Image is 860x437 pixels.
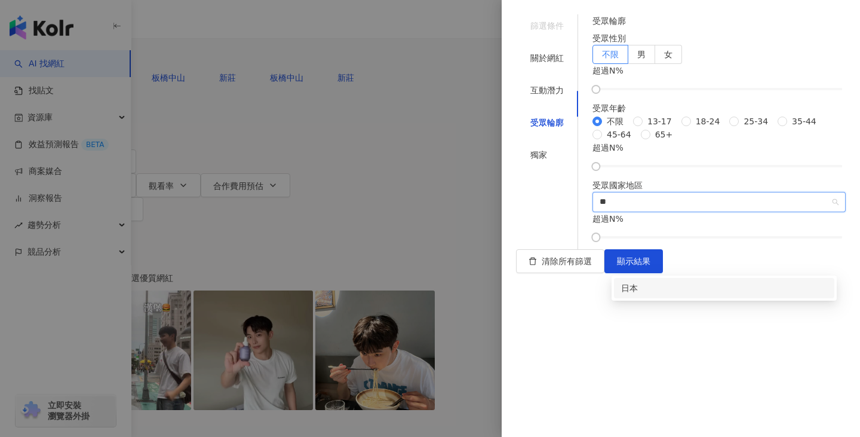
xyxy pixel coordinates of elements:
div: 篩選條件 [530,19,564,32]
span: 顯示結果 [617,256,650,266]
div: 受眾輪廓 [530,116,564,129]
span: 清除所有篩選 [542,256,592,266]
div: 受眾年齡 [592,102,846,115]
button: 清除所有篩選 [516,249,604,273]
span: 不限 [602,115,628,128]
span: delete [529,257,537,265]
span: 25-34 [739,115,773,128]
span: 45-64 [602,128,636,141]
span: N [609,66,615,75]
div: 超過 % [592,141,846,154]
span: N [609,214,615,224]
span: N [609,143,615,152]
span: 35-44 [787,115,821,128]
span: 男 [637,50,646,59]
div: 獨家 [530,148,547,161]
div: 受眾國家地區 [592,179,846,192]
button: 顯示結果 [604,249,663,273]
div: 超過 % [592,64,846,77]
div: 關於網紅 [530,51,564,65]
div: 互動潛力 [530,84,564,97]
div: 超過 % [592,212,846,225]
span: 13-17 [643,115,677,128]
span: 女 [664,50,672,59]
div: 受眾性別 [592,32,846,45]
span: 不限 [602,50,619,59]
div: 日本 [621,282,827,295]
span: 65+ [650,128,678,141]
span: 18-24 [691,115,725,128]
div: 日本 [614,278,834,298]
h4: 受眾輪廓 [592,14,846,27]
